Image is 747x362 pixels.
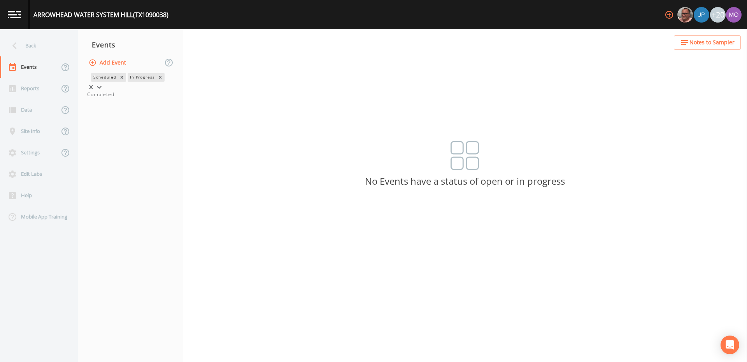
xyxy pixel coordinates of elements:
div: Events [78,35,183,54]
div: Open Intercom Messenger [721,336,739,354]
div: +20 [710,7,726,23]
div: Remove Scheduled [117,73,126,81]
div: In Progress [128,73,156,81]
span: Notes to Sampler [689,38,735,47]
img: svg%3e [451,141,479,170]
img: 4e251478aba98ce068fb7eae8f78b90c [726,7,742,23]
button: Notes to Sampler [674,35,741,50]
div: Remove In Progress [156,73,165,81]
div: Scheduled [91,73,117,81]
div: Joshua gere Paul [693,7,710,23]
div: Mike Franklin [677,7,693,23]
div: Completed [87,91,174,98]
div: ARROWHEAD WATER SYSTEM HILL (TX1090038) [33,10,168,19]
img: e2d790fa78825a4bb76dcb6ab311d44c [677,7,693,23]
img: 41241ef155101aa6d92a04480b0d0000 [694,7,709,23]
img: logo [8,11,21,18]
button: Add Event [87,56,129,70]
p: No Events have a status of open or in progress [183,178,747,185]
